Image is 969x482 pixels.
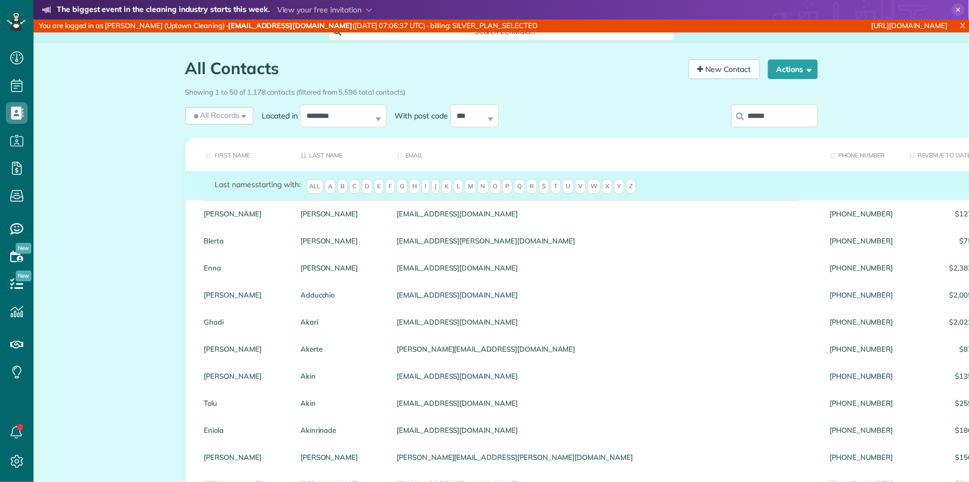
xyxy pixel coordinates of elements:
[228,21,352,30] strong: [EMAIL_ADDRESS][DOMAIN_NAME]
[465,179,476,194] span: M
[821,138,900,171] th: Phone number: activate to sort column ascending
[300,399,380,407] a: Akin
[57,4,270,16] strong: The biggest event in the cleaning industry starts this week.
[204,264,284,272] a: Enna
[442,179,452,194] span: K
[253,110,300,121] label: Located in
[389,362,821,389] div: [EMAIL_ADDRESS][DOMAIN_NAME]
[192,110,240,121] span: All Records
[306,179,324,194] span: All
[300,237,380,245] a: [PERSON_NAME]
[478,179,489,194] span: N
[34,19,644,32] div: You are logged in as [PERSON_NAME] (Uptown Cleaning) · ([DATE] 07:06:37 UTC) · billing: SILVER_PL...
[539,179,549,194] span: S
[185,60,680,77] h1: All Contacts
[374,179,384,194] span: E
[204,210,284,217] a: [PERSON_NAME]
[389,335,821,362] div: [PERSON_NAME][EMAIL_ADDRESS][DOMAIN_NAME]
[821,389,900,417] div: [PHONE_NUMBER]
[349,179,360,194] span: C
[185,138,292,171] th: First Name: activate to sort column ascending
[185,83,818,97] div: Showing 1 to 50 of 1,178 contacts (filtered from 5,596 total contacts)
[422,179,430,194] span: I
[821,444,900,471] div: [PHONE_NUMBER]
[204,453,284,461] a: [PERSON_NAME]
[325,179,336,194] span: A
[389,444,821,471] div: [PERSON_NAME][EMAIL_ADDRESS][PERSON_NAME][DOMAIN_NAME]
[204,291,284,299] a: [PERSON_NAME]
[300,318,380,326] a: Akari
[453,179,463,194] span: L
[821,335,900,362] div: [PHONE_NUMBER]
[292,138,389,171] th: Last Name: activate to sort column descending
[204,237,284,245] a: Blerta
[587,179,600,194] span: W
[204,345,284,353] a: [PERSON_NAME]
[431,179,440,194] span: J
[389,227,821,254] div: [EMAIL_ADDRESS][PERSON_NAME][DOMAIN_NAME]
[821,281,900,308] div: [PHONE_NUMBER]
[563,179,573,194] span: U
[204,318,284,326] a: Ghadi
[337,179,347,194] span: B
[300,426,380,434] a: Akinrinade
[689,60,760,79] a: New Contact
[215,180,256,189] span: Last names
[204,426,284,434] a: Eniola
[300,345,380,353] a: Akerte
[16,270,31,281] span: New
[514,179,525,194] span: Q
[300,453,380,461] a: [PERSON_NAME]
[490,179,501,194] span: O
[872,21,947,30] a: [URL][DOMAIN_NAME]
[626,179,636,194] span: Z
[386,110,450,121] label: With post code
[362,179,372,194] span: D
[300,372,380,380] a: Akin
[551,179,561,194] span: T
[389,281,821,308] div: [EMAIL_ADDRESS][DOMAIN_NAME]
[389,254,821,281] div: [EMAIL_ADDRESS][DOMAIN_NAME]
[204,399,284,407] a: Tolu
[389,389,821,417] div: [EMAIL_ADDRESS][DOMAIN_NAME]
[575,179,586,194] span: V
[300,210,380,217] a: [PERSON_NAME]
[409,179,420,194] span: H
[389,200,821,227] div: [EMAIL_ADDRESS][DOMAIN_NAME]
[300,264,380,272] a: [PERSON_NAME]
[821,308,900,335] div: [PHONE_NUMBER]
[300,291,380,299] a: Adducchio
[502,179,512,194] span: P
[526,179,537,194] span: R
[204,372,284,380] a: [PERSON_NAME]
[821,417,900,444] div: [PHONE_NUMBER]
[389,417,821,444] div: [EMAIL_ADDRESS][DOMAIN_NAME]
[389,138,821,171] th: Email: activate to sort column ascending
[389,308,821,335] div: [EMAIL_ADDRESS][DOMAIN_NAME]
[16,243,31,254] span: New
[768,60,818,79] button: Actions
[215,179,300,190] label: starting with:
[821,254,900,281] div: [PHONE_NUMBER]
[956,19,969,32] a: X
[821,227,900,254] div: [PHONE_NUMBER]
[614,179,624,194] span: Y
[821,200,900,227] div: [PHONE_NUMBER]
[385,179,395,194] span: F
[602,179,612,194] span: X
[397,179,407,194] span: G
[821,362,900,389] div: [PHONE_NUMBER]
